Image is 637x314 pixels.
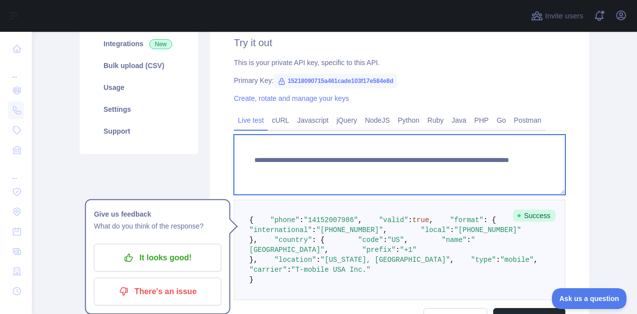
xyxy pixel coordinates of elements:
[429,216,433,224] span: ,
[383,226,387,234] span: ,
[270,216,300,224] span: "phone"
[450,256,454,264] span: ,
[274,74,397,88] span: 15218090715a461cade103f17e584e8d
[500,256,533,264] span: "mobile"
[234,76,565,85] div: Primary Key:
[454,226,521,234] span: "[PHONE_NUMBER]"
[510,112,545,128] a: Postman
[470,112,493,128] a: PHP
[467,236,471,244] span: :
[92,98,186,120] a: Settings
[249,276,253,284] span: }
[421,226,450,234] span: "local"
[448,112,471,128] a: Java
[413,216,429,224] span: true
[424,112,448,128] a: Ruby
[529,8,585,24] button: Invite users
[8,161,24,181] div: ...
[234,94,349,102] a: Create, rotate and manage your keys
[361,112,394,128] a: NodeJS
[304,216,358,224] span: "14152007986"
[92,77,186,98] a: Usage
[92,55,186,77] a: Bulk upload (CSV)
[291,266,371,274] span: "T-mobile USA Inc."
[234,58,565,68] div: This is your private API key, specific to this API.
[316,256,320,264] span: :
[513,210,555,222] span: Success
[268,112,293,128] a: cURL
[300,216,304,224] span: :
[274,236,312,244] span: "country"
[358,216,362,224] span: ,
[404,236,408,244] span: ,
[287,266,291,274] span: :
[234,112,268,128] a: Live test
[533,256,537,264] span: ,
[234,36,565,50] h2: Try it out
[249,256,258,264] span: },
[102,283,214,300] p: There's an issue
[450,216,483,224] span: "format"
[92,33,186,55] a: Integrations New
[94,220,221,232] p: What do you think of the response?
[493,112,510,128] a: Go
[274,256,316,264] span: "location"
[320,256,450,264] span: "[US_STATE], [GEOGRAPHIC_DATA]"
[484,216,496,224] span: : {
[471,256,496,264] span: "type"
[379,216,408,224] span: "valid"
[496,256,500,264] span: :
[8,60,24,79] div: ...
[249,216,253,224] span: {
[450,226,454,234] span: :
[400,246,417,254] span: "+1"
[552,288,627,309] iframe: Toggle Customer Support
[442,236,467,244] span: "name"
[249,266,287,274] span: "carrier"
[332,112,361,128] a: jQuery
[92,120,186,142] a: Support
[316,226,383,234] span: "[PHONE_NUMBER]"
[293,112,332,128] a: Javascript
[545,10,583,22] span: Invite users
[312,226,316,234] span: :
[249,236,258,244] span: },
[362,246,396,254] span: "prefix"
[358,236,383,244] span: "code"
[102,249,214,266] p: It looks good!
[94,244,221,272] button: It looks good!
[408,216,412,224] span: :
[324,246,328,254] span: ,
[396,246,400,254] span: :
[249,226,312,234] span: "international"
[394,112,424,128] a: Python
[94,278,221,306] button: There's an issue
[312,236,324,244] span: : {
[149,39,172,49] span: New
[383,236,387,244] span: :
[94,208,221,220] h1: Give us feedback
[387,236,404,244] span: "US"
